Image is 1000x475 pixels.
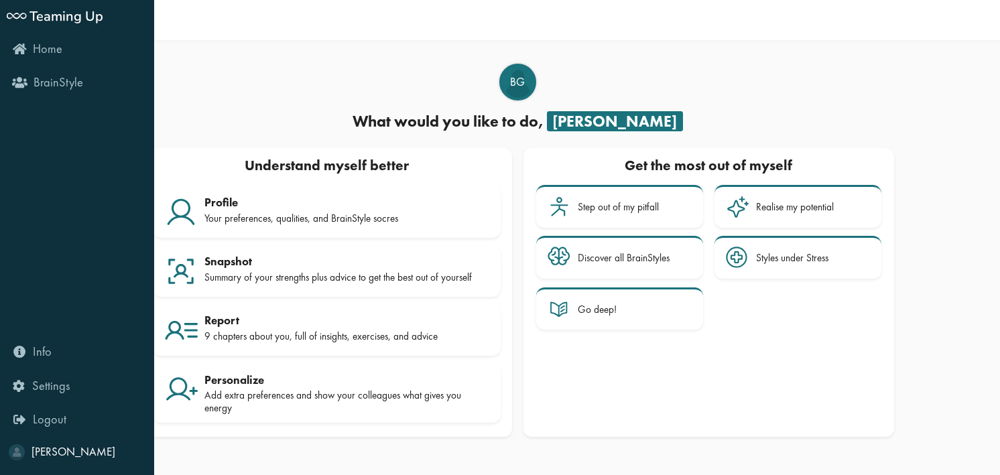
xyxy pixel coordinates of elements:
span: Teaming Up [29,6,103,24]
div: 9 chapters about you, full of insights, exercises, and advice [204,330,489,342]
a: Logout [6,405,149,435]
div: Go deep! [578,303,617,316]
span: Home [33,41,62,57]
div: Summary of your strengths plus advice to get the best out of yourself [204,271,489,283]
a: Snapshot Summary of your strengths plus advice to get the best out of yourself [153,246,501,297]
a: Info [6,337,149,368]
span: What would you like to do, [353,111,544,131]
div: Personalize [204,373,489,387]
a: Profile Your preferences, qualities, and BrainStyle socres [153,185,501,238]
a: Settings [6,370,149,401]
a: Report 9 chapters about you, full of insights, exercises, and advice [153,306,501,356]
div: Realise my potential [756,201,834,213]
a: Go deep! [536,287,703,330]
div: Add extra preferences and show your colleagues what gives you energy [204,389,489,414]
a: Realise my potential [714,185,881,228]
div: Step out of my pitfall [578,201,659,213]
span: [PERSON_NAME] [547,111,683,131]
div: Snapshot [204,255,489,268]
span: Logout [33,411,66,427]
div: Discover all BrainStyles [578,252,670,264]
div: Report [204,314,489,327]
span: [PERSON_NAME] [32,444,115,459]
div: Your preferences, qualities, and BrainStyle socres [204,212,489,224]
div: Understand myself better [147,153,506,179]
a: BrainStyle [6,68,149,98]
a: Styles under Stress [714,236,881,279]
span: Info [33,344,52,360]
a: Home [6,34,149,65]
a: Discover all BrainStyles [536,236,703,279]
span: BrainStyle [34,74,83,90]
span: BG [501,74,535,90]
div: Bruno Galera [499,64,536,100]
div: Profile [204,196,489,209]
div: Styles under Stress [756,252,828,264]
div: Get the most out of myself [535,153,883,179]
span: Settings [32,378,70,394]
a: Step out of my pitfall [536,185,703,228]
a: Personalize Add extra preferences and show your colleagues what gives you energy [153,364,501,423]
